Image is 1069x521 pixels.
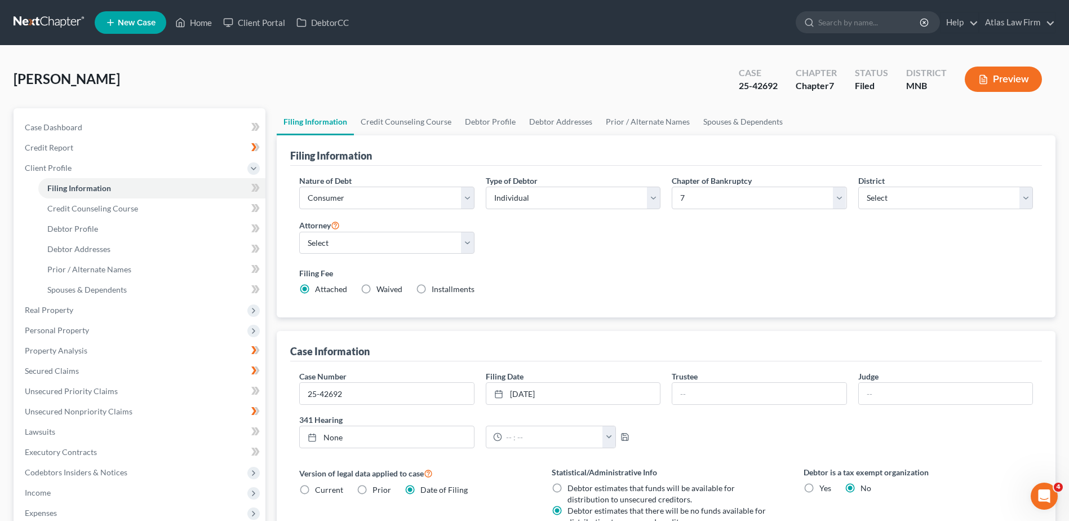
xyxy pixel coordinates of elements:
[47,224,98,233] span: Debtor Profile
[672,383,846,404] input: --
[315,485,343,494] span: Current
[1054,483,1063,492] span: 4
[458,108,522,135] a: Debtor Profile
[906,67,947,80] div: District
[739,80,778,92] div: 25-42692
[291,12,354,33] a: DebtorCC
[38,219,265,239] a: Debtor Profile
[25,467,127,477] span: Codebtors Insiders & Notices
[300,383,473,404] input: Enter case number...
[16,381,265,401] a: Unsecured Priority Claims
[376,284,402,294] span: Waived
[522,108,599,135] a: Debtor Addresses
[299,218,340,232] label: Attorney
[299,175,352,187] label: Nature of Debt
[796,67,837,80] div: Chapter
[906,80,947,92] div: MNB
[552,466,781,478] label: Statistical/Administrative Info
[25,366,79,376] span: Secured Claims
[25,407,132,416] span: Unsecured Nonpriority Claims
[38,259,265,280] a: Prior / Alternate Names
[38,198,265,219] a: Credit Counseling Course
[47,183,111,193] span: Filing Information
[16,442,265,462] a: Executory Contracts
[855,80,888,92] div: Filed
[25,508,57,518] span: Expenses
[486,370,524,382] label: Filing Date
[294,414,666,426] label: 341 Hearing
[38,239,265,259] a: Debtor Addresses
[118,19,156,27] span: New Case
[25,346,87,355] span: Property Analysis
[432,284,474,294] span: Installments
[858,175,885,187] label: District
[290,345,370,358] div: Case Information
[855,67,888,80] div: Status
[25,143,73,152] span: Credit Report
[47,204,138,213] span: Credit Counseling Course
[38,280,265,300] a: Spouses & Dependents
[16,361,265,381] a: Secured Claims
[16,422,265,442] a: Lawsuits
[25,305,73,315] span: Real Property
[300,426,473,448] a: None
[47,285,127,294] span: Spouses & Dependents
[25,447,97,457] span: Executory Contracts
[979,12,1055,33] a: Atlas Law Firm
[354,108,458,135] a: Credit Counseling Course
[299,370,347,382] label: Case Number
[290,149,372,162] div: Filing Information
[739,67,778,80] div: Case
[804,466,1033,478] label: Debtor is a tax exempt organization
[372,485,391,494] span: Prior
[299,466,529,480] label: Version of legal data applied to case
[796,80,837,92] div: Chapter
[218,12,291,33] a: Client Portal
[170,12,218,33] a: Home
[14,70,120,87] span: [PERSON_NAME]
[16,117,265,138] a: Case Dashboard
[25,122,82,132] span: Case Dashboard
[315,284,347,294] span: Attached
[16,401,265,422] a: Unsecured Nonpriority Claims
[1031,483,1058,510] iframe: Intercom live chat
[829,80,834,91] span: 7
[672,370,698,382] label: Trustee
[567,483,735,504] span: Debtor estimates that funds will be available for distribution to unsecured creditors.
[16,138,265,158] a: Credit Report
[860,483,871,493] span: No
[697,108,789,135] a: Spouses & Dependents
[420,485,468,494] span: Date of Filing
[502,426,603,448] input: -- : --
[486,383,660,404] a: [DATE]
[299,267,1033,279] label: Filing Fee
[965,67,1042,92] button: Preview
[941,12,978,33] a: Help
[599,108,697,135] a: Prior / Alternate Names
[818,12,921,33] input: Search by name...
[672,175,752,187] label: Chapter of Bankruptcy
[25,427,55,436] span: Lawsuits
[859,383,1032,404] input: --
[38,178,265,198] a: Filing Information
[25,488,51,497] span: Income
[277,108,354,135] a: Filing Information
[25,163,72,173] span: Client Profile
[486,175,538,187] label: Type of Debtor
[25,325,89,335] span: Personal Property
[819,483,831,493] span: Yes
[25,386,118,396] span: Unsecured Priority Claims
[47,264,131,274] span: Prior / Alternate Names
[858,370,879,382] label: Judge
[16,341,265,361] a: Property Analysis
[47,244,110,254] span: Debtor Addresses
